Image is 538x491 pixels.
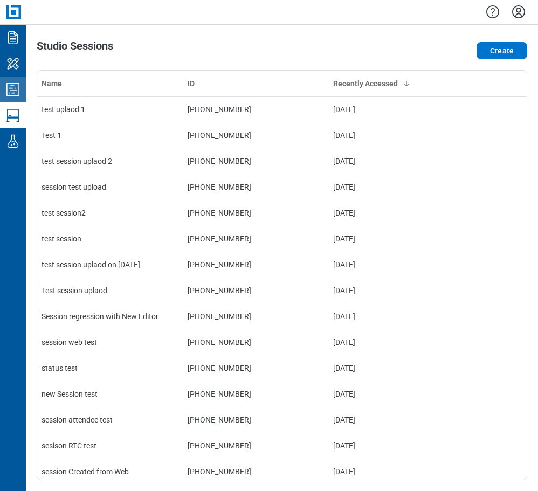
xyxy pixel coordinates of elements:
td: [DATE] [329,226,475,252]
div: session Created from Web [42,466,179,477]
td: [PHONE_NUMBER] [183,381,329,407]
div: Name [42,78,179,89]
div: Test session uplaod [42,285,179,296]
td: [DATE] [329,200,475,226]
td: [DATE] [329,252,475,278]
td: [DATE] [329,459,475,485]
div: new Session test [42,389,179,399]
svg: Labs [4,133,22,150]
td: [DATE] [329,122,475,148]
button: Create [477,42,527,59]
td: [PHONE_NUMBER] [183,459,329,485]
td: [DATE] [329,303,475,329]
div: test session uplaod on [DATE] [42,259,179,270]
td: [PHONE_NUMBER] [183,122,329,148]
div: session test upload [42,182,179,192]
div: status test [42,363,179,374]
td: [DATE] [329,381,475,407]
button: Settings [510,3,527,21]
td: [DATE] [329,433,475,459]
div: test uplaod 1 [42,104,179,115]
td: [DATE] [329,148,475,174]
svg: Studio Sessions [4,107,22,124]
div: test session uplaod 2 [42,156,179,167]
div: session web test [42,337,179,348]
td: [PHONE_NUMBER] [183,96,329,122]
div: Test 1 [42,130,179,141]
td: [PHONE_NUMBER] [183,174,329,200]
td: [DATE] [329,355,475,381]
div: test session [42,233,179,244]
td: [DATE] [329,329,475,355]
td: [PHONE_NUMBER] [183,148,329,174]
td: [DATE] [329,407,475,433]
svg: Studio Projects [4,81,22,98]
td: [PHONE_NUMBER] [183,200,329,226]
td: [PHONE_NUMBER] [183,278,329,303]
td: [PHONE_NUMBER] [183,252,329,278]
div: Recently Accessed [333,78,471,89]
div: sesison RTC test [42,440,179,451]
svg: My Workspace [4,55,22,72]
td: [PHONE_NUMBER] [183,226,329,252]
td: [PHONE_NUMBER] [183,407,329,433]
td: [DATE] [329,96,475,122]
svg: Documents [4,29,22,46]
div: ID [188,78,325,89]
td: [DATE] [329,278,475,303]
td: [DATE] [329,174,475,200]
td: [PHONE_NUMBER] [183,303,329,329]
h1: Studio Sessions [37,40,113,57]
td: [PHONE_NUMBER] [183,433,329,459]
div: test session2 [42,208,179,218]
div: Session regression with New Editor [42,311,179,322]
div: session attendee test [42,414,179,425]
td: [PHONE_NUMBER] [183,329,329,355]
td: [PHONE_NUMBER] [183,355,329,381]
